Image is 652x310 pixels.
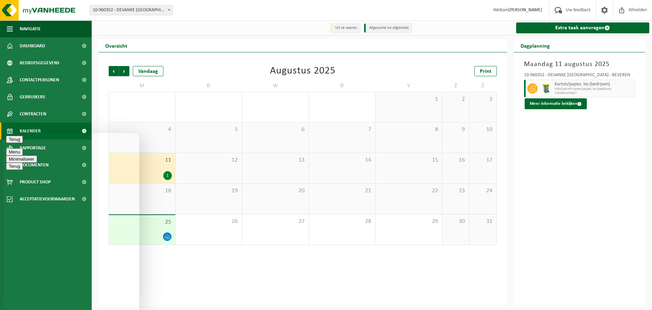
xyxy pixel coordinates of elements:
[473,126,493,133] span: 10
[3,133,139,310] iframe: chat widget
[109,66,119,76] span: Vorige
[364,23,412,33] li: Afgewerkt en afgemeld
[20,71,59,88] span: Contactpersonen
[524,59,635,69] h3: Maandag 11 augustus 2025
[312,126,372,133] span: 7
[112,187,172,195] span: 18
[469,80,496,92] td: Z
[312,218,372,225] span: 28
[480,69,491,74] span: Print
[312,187,372,195] span: 21
[446,218,466,225] span: 30
[446,157,466,164] span: 16
[446,126,466,133] span: 9
[379,157,439,164] span: 15
[112,157,172,164] span: 11
[541,83,551,94] img: WB-0240-HPE-GN-50
[246,157,305,164] span: 13
[109,80,176,92] td: M
[246,126,305,133] span: 6
[514,39,557,52] h2: Dagplanning
[176,80,242,92] td: D
[446,96,466,103] span: 2
[446,187,466,195] span: 23
[379,218,439,225] span: 29
[163,171,172,180] div: 1
[312,157,372,164] span: 14
[20,105,46,123] span: Contracten
[90,5,173,15] span: 10-960352 - DEVANKE NV - BEVEREN
[246,218,305,225] span: 27
[112,218,172,226] span: 25
[270,66,336,76] div: Augustus 2025
[379,126,439,133] span: 8
[555,91,633,95] span: T250002254627
[119,66,129,76] span: Volgende
[473,218,493,225] span: 31
[473,96,493,103] span: 3
[442,80,470,92] td: Z
[179,218,239,225] span: 26
[309,80,376,92] td: D
[516,22,650,33] a: Extra taak aanvragen
[179,157,239,164] span: 12
[330,23,361,33] li: Uit te voeren
[525,98,587,109] button: Meer informatie bekijken
[555,87,633,91] span: WB-0240-HP karton/papier, los (bedrijven)
[20,20,41,37] span: Navigatie
[20,88,45,105] span: Gebruikers
[376,80,442,92] td: V
[508,7,542,13] strong: [PERSON_NAME]
[473,157,493,164] span: 17
[524,73,635,80] div: 10-960352 - DEVANKE [GEOGRAPHIC_DATA] - BEVEREN
[98,39,134,52] h2: Overzicht
[379,96,439,103] span: 1
[555,82,633,87] span: Karton/papier, los (bedrijven)
[20,54,59,71] span: Bedrijfsgegevens
[112,126,172,133] span: 4
[474,66,497,76] a: Print
[179,126,239,133] span: 5
[20,37,45,54] span: Dashboard
[179,187,239,195] span: 19
[242,80,309,92] td: W
[20,123,41,140] span: Kalender
[473,187,493,195] span: 24
[379,187,439,195] span: 22
[133,66,163,76] div: Vandaag
[246,187,305,195] span: 20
